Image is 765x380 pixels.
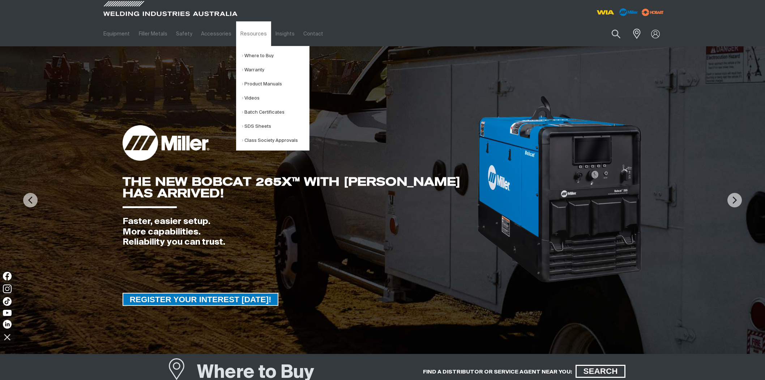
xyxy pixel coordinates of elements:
a: Batch Certificates [242,105,309,119]
img: Facebook [3,272,12,280]
a: Equipment [99,21,134,46]
input: Product name or item number... [595,25,628,42]
nav: Main [99,21,524,46]
img: NextArrow [727,193,742,207]
a: Videos [242,91,309,105]
a: REGISTER YOUR INTEREST TODAY! [123,293,279,306]
a: SDS Sheets [242,119,309,134]
ul: Resources Submenu [236,46,309,151]
a: Resources [236,21,271,46]
span: REGISTER YOUR INTEREST [DATE]! [123,293,278,306]
a: Safety [172,21,197,46]
span: SEARCH [577,365,624,378]
a: Filler Metals [134,21,171,46]
img: Instagram [3,284,12,293]
a: Where to Buy [242,49,309,63]
div: THE NEW BOBCAT 265X™ WITH [PERSON_NAME] HAS ARRIVED! [123,176,477,199]
a: SEARCH [576,365,625,378]
a: Accessories [197,21,236,46]
div: Faster, easier setup. More capabilities. Reliability you can trust. [123,216,477,248]
a: Product Manuals [242,77,309,91]
img: TikTok [3,297,12,306]
a: Insights [271,21,299,46]
img: hide socials [1,331,13,343]
h5: FIND A DISTRIBUTOR OR SERVICE AGENT NEAR YOU: [423,368,572,375]
img: LinkedIn [3,320,12,329]
a: Warranty [242,63,309,77]
a: Class Society Approvals [242,134,309,148]
a: Contact [299,21,328,46]
img: YouTube [3,310,12,316]
img: PrevArrow [23,193,38,207]
button: Search products [604,25,628,42]
img: miller [640,7,666,18]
